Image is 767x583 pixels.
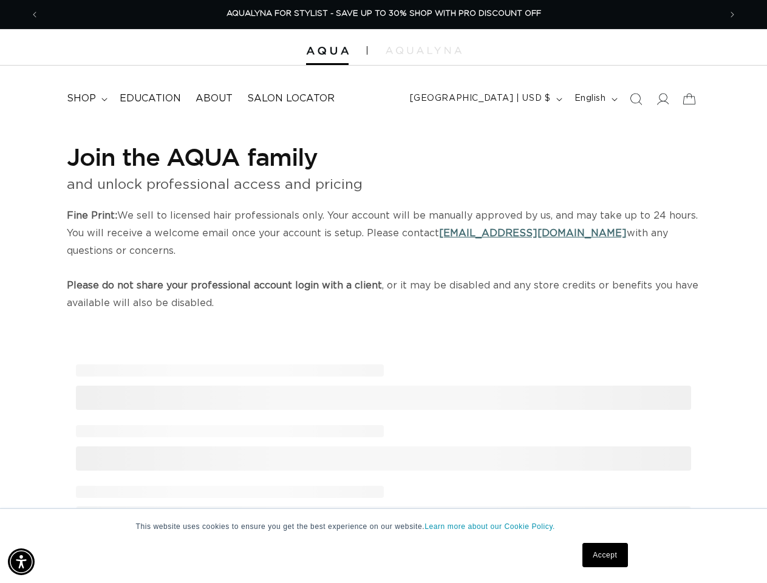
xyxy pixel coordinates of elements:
span: English [574,92,606,105]
button: Previous announcement [21,3,48,26]
span: Salon Locator [247,92,335,105]
iframe: Chat Widget [605,452,767,583]
span: About [196,92,233,105]
p: and unlock professional access and pricing [67,172,700,197]
strong: Fine Print: [67,211,117,220]
button: English [567,87,622,111]
p: We sell to licensed hair professionals only. Your account will be manually approved by us, and ma... [67,207,700,312]
img: Aqua Hair Extensions [306,47,349,55]
span: Education [120,92,181,105]
button: Next announcement [719,3,746,26]
a: Education [112,85,188,112]
a: About [188,85,240,112]
p: This website uses cookies to ensure you get the best experience on our website. [136,521,632,532]
button: [GEOGRAPHIC_DATA] | USD $ [403,87,567,111]
div: Accessibility Menu [8,548,35,575]
span: [GEOGRAPHIC_DATA] | USD $ [410,92,551,105]
a: [EMAIL_ADDRESS][DOMAIN_NAME] [439,228,627,238]
a: Accept [582,543,627,567]
img: aqualyna.com [386,47,462,54]
span: shop [67,92,96,105]
strong: Please do not share your professional account login with a client [67,281,382,290]
summary: shop [60,85,112,112]
a: Salon Locator [240,85,342,112]
h1: Join the AQUA family [67,141,700,172]
a: Learn more about our Cookie Policy. [424,522,555,531]
span: AQUALYNA FOR STYLIST - SAVE UP TO 30% SHOP WITH PRO DISCOUNT OFF [227,10,541,18]
summary: Search [622,86,649,112]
